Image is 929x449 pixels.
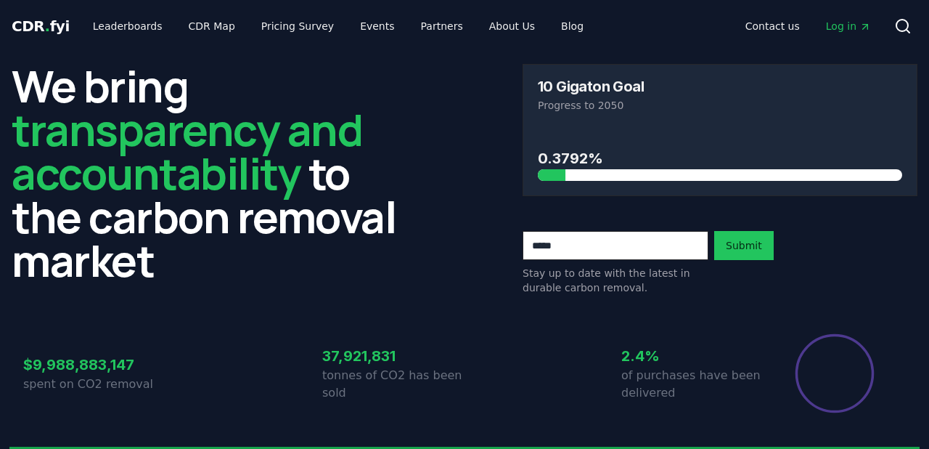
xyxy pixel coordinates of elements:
p: tonnes of CO2 has been sold [322,367,464,402]
p: spent on CO2 removal [23,376,165,393]
a: Partners [409,13,475,39]
p: Progress to 2050 [538,98,902,113]
button: Submit [714,231,774,260]
a: Leaderboards [81,13,174,39]
a: Contact us [734,13,811,39]
a: About Us [478,13,547,39]
a: CDR Map [177,13,247,39]
h2: We bring to the carbon removal market [12,64,406,282]
span: . [45,17,50,35]
a: Pricing Survey [250,13,345,39]
span: Log in [826,19,871,33]
nav: Main [734,13,883,39]
span: CDR fyi [12,17,70,35]
span: transparency and accountability [12,100,362,203]
h3: 37,921,831 [322,345,464,367]
h3: 0.3792% [538,147,902,169]
a: CDR.fyi [12,16,70,36]
a: Log in [814,13,883,39]
div: Percentage of sales delivered [794,333,875,414]
nav: Main [81,13,595,39]
p: Stay up to date with the latest in durable carbon removal. [523,266,708,295]
h3: $9,988,883,147 [23,354,165,376]
p: of purchases have been delivered [621,367,764,402]
a: Events [348,13,406,39]
a: Blog [549,13,595,39]
h3: 10 Gigaton Goal [538,79,644,94]
h3: 2.4% [621,345,764,367]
